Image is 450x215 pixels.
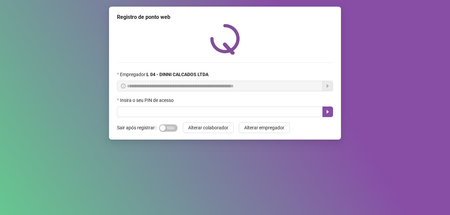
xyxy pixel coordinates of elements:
span: Alterar colaborador [188,124,228,131]
div: Registro de ponto web [117,13,333,21]
button: Alterar colaborador [183,122,234,133]
span: Empregador : [120,71,208,78]
img: QRPoint [210,24,240,55]
label: Sair após registrar [117,122,159,133]
span: Alterar empregador [244,124,284,131]
label: Insira o seu PIN de acesso [117,97,178,104]
span: info-circle [121,84,126,88]
strong: L 04 - DINNI CALCADOS LTDA [146,72,208,77]
span: caret-right [325,109,330,114]
button: Alterar empregador [239,122,290,133]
